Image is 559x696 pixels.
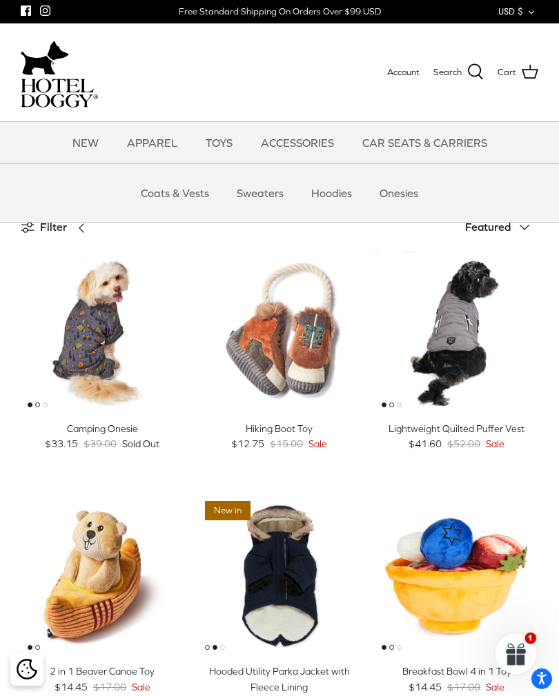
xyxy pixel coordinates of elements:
[375,251,538,414] a: Lightweight Quilted Puffer Vest
[55,679,88,695] span: $14.45
[45,436,78,451] span: $33.15
[21,6,31,16] a: Facebook
[21,211,95,244] a: Filter
[84,436,117,451] span: $39.00
[270,436,303,451] span: $15.00
[28,501,77,521] span: 15% off
[447,436,480,451] span: $52.00
[205,258,254,278] span: 15% off
[375,664,538,679] div: Breakfast Bowl 4 in 1 Toy
[198,251,362,414] a: Hiking Boot Toy
[198,421,362,436] div: Hiking Boot Toy
[14,657,39,682] button: Cookie policy
[387,65,420,80] a: Account
[299,172,364,214] a: Hoodies
[433,65,462,80] span: Search
[21,37,98,108] a: hoteldoggycom
[21,421,184,436] div: Camping Onesie
[198,421,362,452] a: Hiking Boot Toy $12.75 $15.00 Sale
[21,421,184,452] a: Camping Onesie $33.15 $39.00 Sold Out
[375,494,538,657] a: Breakfast Bowl 4 in 1 Toy
[447,679,480,695] span: $17.00
[350,122,500,163] a: CAR SEATS & CARRIERS
[21,79,98,108] img: hoteldoggycom
[179,1,381,22] a: Free Standard Shipping On Orders Over $99 USD
[367,172,431,214] a: Onesies
[382,258,431,278] span: 20% off
[40,6,50,16] a: Instagram
[198,664,362,695] div: Hooded Utility Parka Jacket with Fleece Lining
[465,221,511,233] span: Featured
[433,63,484,81] a: Search
[375,421,538,452] a: Lightweight Quilted Puffer Vest $41.60 $52.00 Sale
[486,436,504,451] span: Sale
[231,436,264,451] span: $12.75
[21,494,184,657] a: 2 in 1 Beaver Canoe Toy
[224,172,296,214] a: Sweaters
[498,63,538,81] a: Cart
[198,494,362,657] a: Hooded Utility Parka Jacket with Fleece Lining
[128,172,222,214] a: Coats & Vests
[387,67,420,77] span: Account
[122,436,159,451] span: Sold Out
[409,436,442,451] span: $41.60
[21,664,184,695] a: 2 in 1 Beaver Canoe Toy $14.45 $17.00 Sale
[10,653,43,686] div: Cookie policy
[93,679,126,695] span: $17.00
[40,218,67,236] span: Filter
[375,664,538,695] a: Breakfast Bowl 4 in 1 Toy $14.45 $17.00 Sale
[205,501,251,521] span: New in
[248,122,346,163] a: ACCESSORIES
[375,421,538,436] div: Lightweight Quilted Puffer Vest
[60,122,111,163] a: NEW
[498,65,516,80] span: Cart
[465,212,538,243] button: Featured
[409,679,442,695] span: $14.45
[179,6,381,18] div: Free Standard Shipping On Orders Over $99 USD
[132,679,150,695] span: Sale
[28,258,77,278] span: 15% off
[193,122,245,163] a: TOYS
[115,122,190,163] a: APPAREL
[382,501,431,521] span: 15% off
[308,436,327,451] span: Sale
[21,37,69,79] img: dog-icon.svg
[486,679,504,695] span: Sale
[21,664,184,679] div: 2 in 1 Beaver Canoe Toy
[17,659,37,679] img: Cookie policy
[21,251,184,414] a: Camping Onesie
